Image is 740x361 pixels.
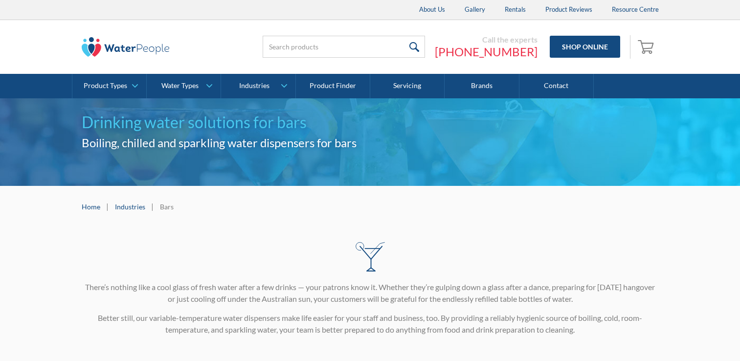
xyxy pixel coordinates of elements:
a: Industries [115,202,145,212]
img: shopping cart [638,39,656,54]
div: | [150,201,155,212]
a: Open empty cart [635,35,659,59]
a: Product Types [72,74,146,98]
h1: Drinking water solutions for bars [82,111,659,134]
div: Bars [160,202,174,212]
div: Product Types [84,82,127,90]
a: Industries [221,74,295,98]
a: Servicing [370,74,445,98]
img: The Water People [82,37,170,57]
a: Product Finder [296,74,370,98]
a: Water Types [147,74,221,98]
input: Search products [263,36,425,58]
a: [PHONE_NUMBER] [435,45,538,59]
h2: Boiling, chilled and sparkling water dispensers for bars [82,134,659,152]
a: Shop Online [550,36,620,58]
p: Better still, our variable-temperature water dispensers make life easier for your staff and busin... [82,312,659,336]
a: Home [82,202,100,212]
div: | [105,201,110,212]
a: Brands [445,74,519,98]
div: Water Types [161,82,199,90]
a: Contact [519,74,594,98]
div: Industries [239,82,269,90]
p: There’s nothing like a cool glass of fresh water after a few drinks — your patrons know it. Wheth... [82,281,659,305]
div: Call the experts [435,35,538,45]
